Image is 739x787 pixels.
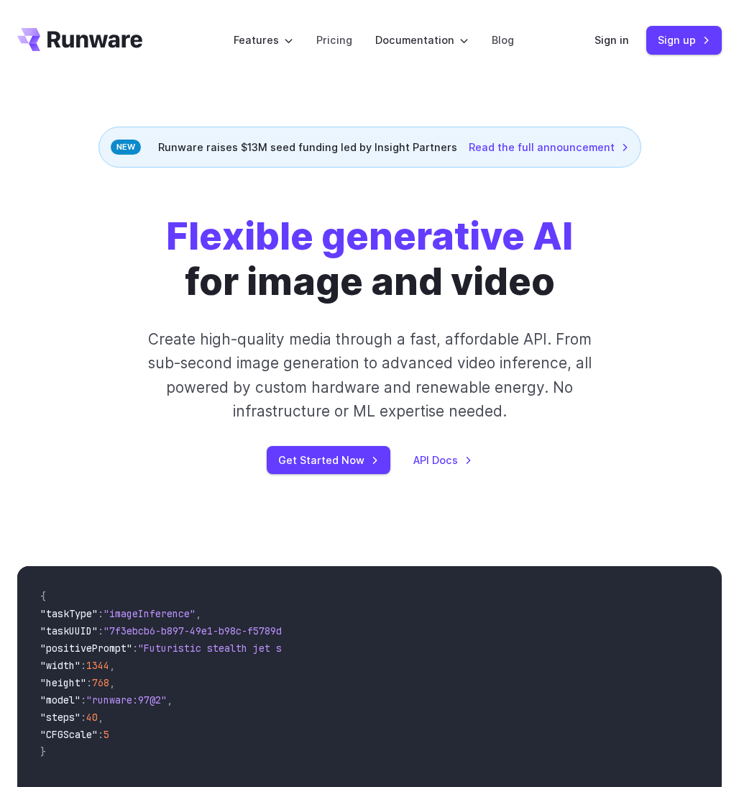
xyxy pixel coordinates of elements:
label: Features [234,32,293,48]
a: Sign up [646,26,722,54]
span: : [81,659,86,672]
a: API Docs [413,452,472,468]
span: "positivePrompt" [40,642,132,655]
span: { [40,590,46,603]
span: "taskUUID" [40,624,98,637]
a: Pricing [316,32,352,48]
span: 768 [92,676,109,689]
span: : [98,607,104,620]
span: } [40,745,46,758]
span: , [109,659,115,672]
span: , [196,607,201,620]
span: "runware:97@2" [86,693,167,706]
span: "model" [40,693,81,706]
a: Sign in [595,32,629,48]
a: Go to / [17,28,142,51]
p: Create high-quality media through a fast, affordable API. From sub-second image generation to adv... [144,327,595,423]
span: 40 [86,711,98,724]
span: : [86,676,92,689]
span: : [81,711,86,724]
span: 1344 [86,659,109,672]
span: : [81,693,86,706]
span: "width" [40,659,81,672]
span: : [132,642,138,655]
a: Blog [492,32,514,48]
h1: for image and video [166,214,573,304]
span: 5 [104,728,109,741]
a: Read the full announcement [469,139,629,155]
span: : [98,624,104,637]
span: , [98,711,104,724]
span: "height" [40,676,86,689]
div: Runware raises $13M seed funding led by Insight Partners [98,127,641,168]
span: , [109,676,115,689]
strong: Flexible generative AI [166,213,573,259]
label: Documentation [375,32,469,48]
span: "steps" [40,711,81,724]
span: "taskType" [40,607,98,620]
a: Get Started Now [267,446,390,474]
span: "CFGScale" [40,728,98,741]
span: "Futuristic stealth jet streaking through a neon-lit cityscape with glowing purple exhaust" [138,642,661,655]
span: "7f3ebcb6-b897-49e1-b98c-f5789d2d40d7" [104,624,322,637]
span: "imageInference" [104,607,196,620]
span: : [98,728,104,741]
span: , [167,693,173,706]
